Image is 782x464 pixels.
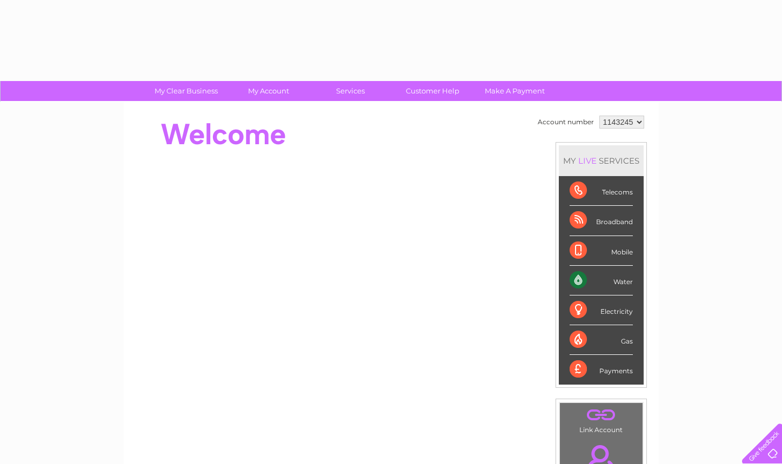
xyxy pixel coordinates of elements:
td: Account number [535,113,597,131]
div: Mobile [570,236,633,266]
a: Make A Payment [470,81,559,101]
a: My Account [224,81,313,101]
a: Services [306,81,395,101]
div: Gas [570,325,633,355]
div: Payments [570,355,633,384]
div: Electricity [570,295,633,325]
div: LIVE [576,156,599,166]
a: Customer Help [388,81,477,101]
a: My Clear Business [142,81,231,101]
div: Telecoms [570,176,633,206]
a: . [563,406,640,425]
div: Water [570,266,633,295]
td: Link Account [559,402,643,436]
div: MY SERVICES [559,145,644,176]
div: Broadband [570,206,633,236]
